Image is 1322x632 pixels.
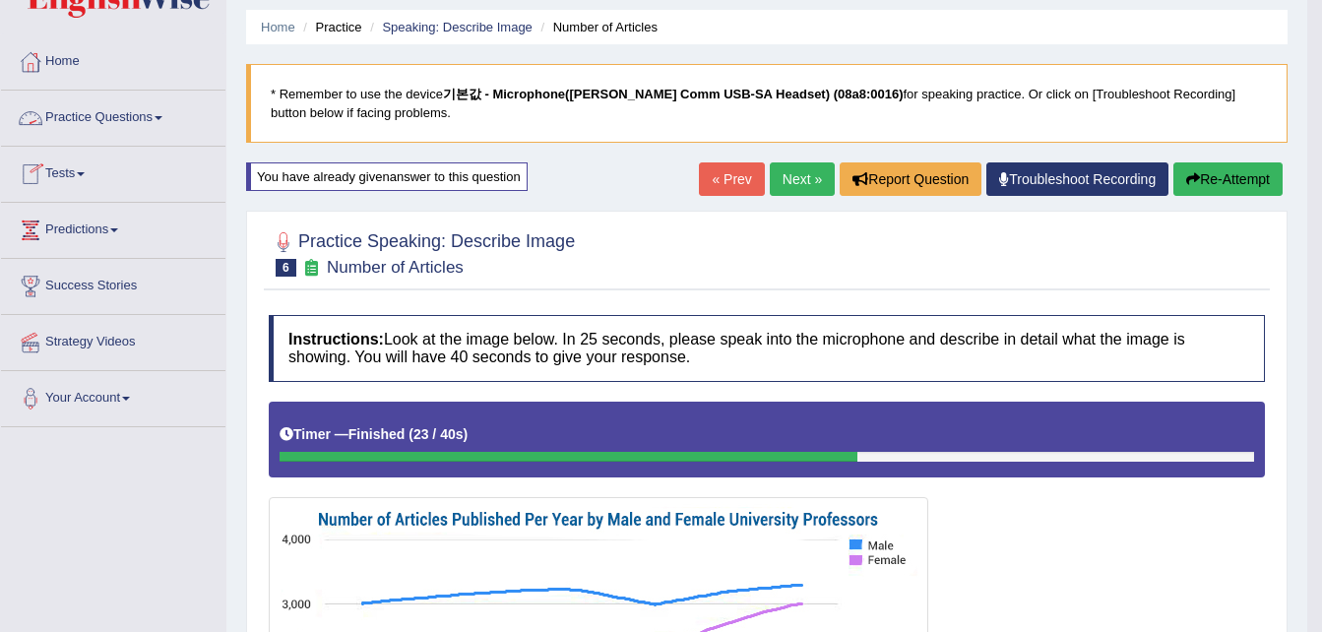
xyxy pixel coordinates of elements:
[1,315,225,364] a: Strategy Videos
[1,203,225,252] a: Predictions
[1,259,225,308] a: Success Stories
[327,258,464,277] small: Number of Articles
[280,427,468,442] h5: Timer —
[413,426,464,442] b: 23 / 40s
[348,426,406,442] b: Finished
[770,162,835,196] a: Next »
[269,227,575,277] h2: Practice Speaking: Describe Image
[1,371,225,420] a: Your Account
[246,64,1288,143] blockquote: * Remember to use the device for speaking practice. Or click on [Troubleshoot Recording] button b...
[409,426,413,442] b: (
[986,162,1168,196] a: Troubleshoot Recording
[246,162,528,191] div: You have already given answer to this question
[1,34,225,84] a: Home
[382,20,532,34] a: Speaking: Describe Image
[840,162,981,196] button: Report Question
[535,18,657,36] li: Number of Articles
[1,91,225,140] a: Practice Questions
[269,315,1265,381] h4: Look at the image below. In 25 seconds, please speak into the microphone and describe in detail w...
[443,87,904,101] b: 기본값 - Microphone([PERSON_NAME] Comm USB-SA Headset) (08a8:0016)
[301,259,322,278] small: Exam occurring question
[288,331,384,348] b: Instructions:
[276,259,296,277] span: 6
[1,147,225,196] a: Tests
[464,426,469,442] b: )
[699,162,764,196] a: « Prev
[261,20,295,34] a: Home
[1173,162,1283,196] button: Re-Attempt
[298,18,361,36] li: Practice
